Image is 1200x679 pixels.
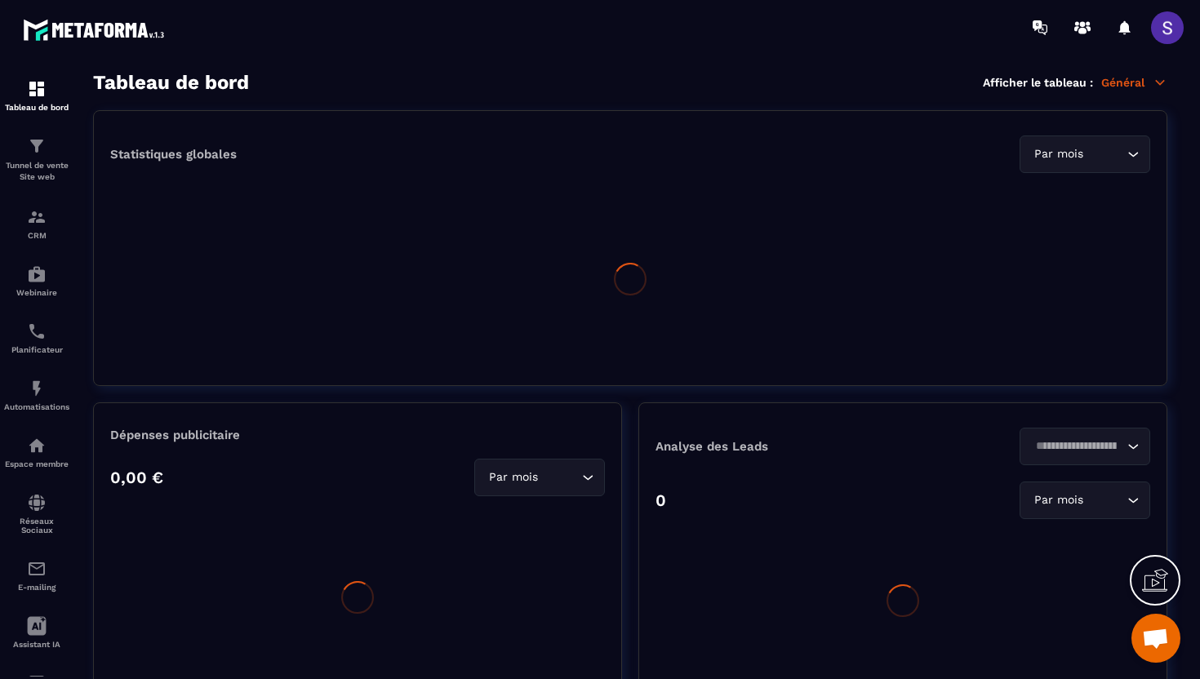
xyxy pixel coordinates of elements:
[4,103,69,112] p: Tableau de bord
[4,583,69,592] p: E-mailing
[27,79,47,99] img: formation
[1030,437,1123,455] input: Search for option
[93,71,249,94] h3: Tableau de bord
[4,288,69,297] p: Webinaire
[1030,491,1087,509] span: Par mois
[4,67,69,124] a: formationformationTableau de bord
[27,436,47,455] img: automations
[4,517,69,535] p: Réseaux Sociaux
[4,459,69,468] p: Espace membre
[1131,614,1180,663] div: Ouvrir le chat
[4,481,69,547] a: social-networksocial-networkRéseaux Sociaux
[110,428,605,442] p: Dépenses publicitaire
[110,147,237,162] p: Statistiques globales
[27,136,47,156] img: formation
[27,207,47,227] img: formation
[1030,145,1087,163] span: Par mois
[27,322,47,341] img: scheduler
[656,439,903,454] p: Analyse des Leads
[1101,75,1167,90] p: Général
[474,459,605,496] div: Search for option
[656,490,666,510] p: 0
[23,15,170,45] img: logo
[485,468,541,486] span: Par mois
[4,366,69,424] a: automationsautomationsAutomatisations
[4,402,69,411] p: Automatisations
[1087,491,1123,509] input: Search for option
[4,604,69,661] a: Assistant IA
[1020,135,1150,173] div: Search for option
[4,195,69,252] a: formationformationCRM
[4,547,69,604] a: emailemailE-mailing
[27,379,47,398] img: automations
[1087,145,1123,163] input: Search for option
[4,640,69,649] p: Assistant IA
[27,493,47,513] img: social-network
[4,160,69,183] p: Tunnel de vente Site web
[541,468,578,486] input: Search for option
[4,252,69,309] a: automationsautomationsWebinaire
[4,424,69,481] a: automationsautomationsEspace membre
[1020,482,1150,519] div: Search for option
[27,264,47,284] img: automations
[110,468,163,487] p: 0,00 €
[4,124,69,195] a: formationformationTunnel de vente Site web
[27,559,47,579] img: email
[4,345,69,354] p: Planificateur
[1020,428,1150,465] div: Search for option
[4,309,69,366] a: schedulerschedulerPlanificateur
[4,231,69,240] p: CRM
[983,76,1093,89] p: Afficher le tableau :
